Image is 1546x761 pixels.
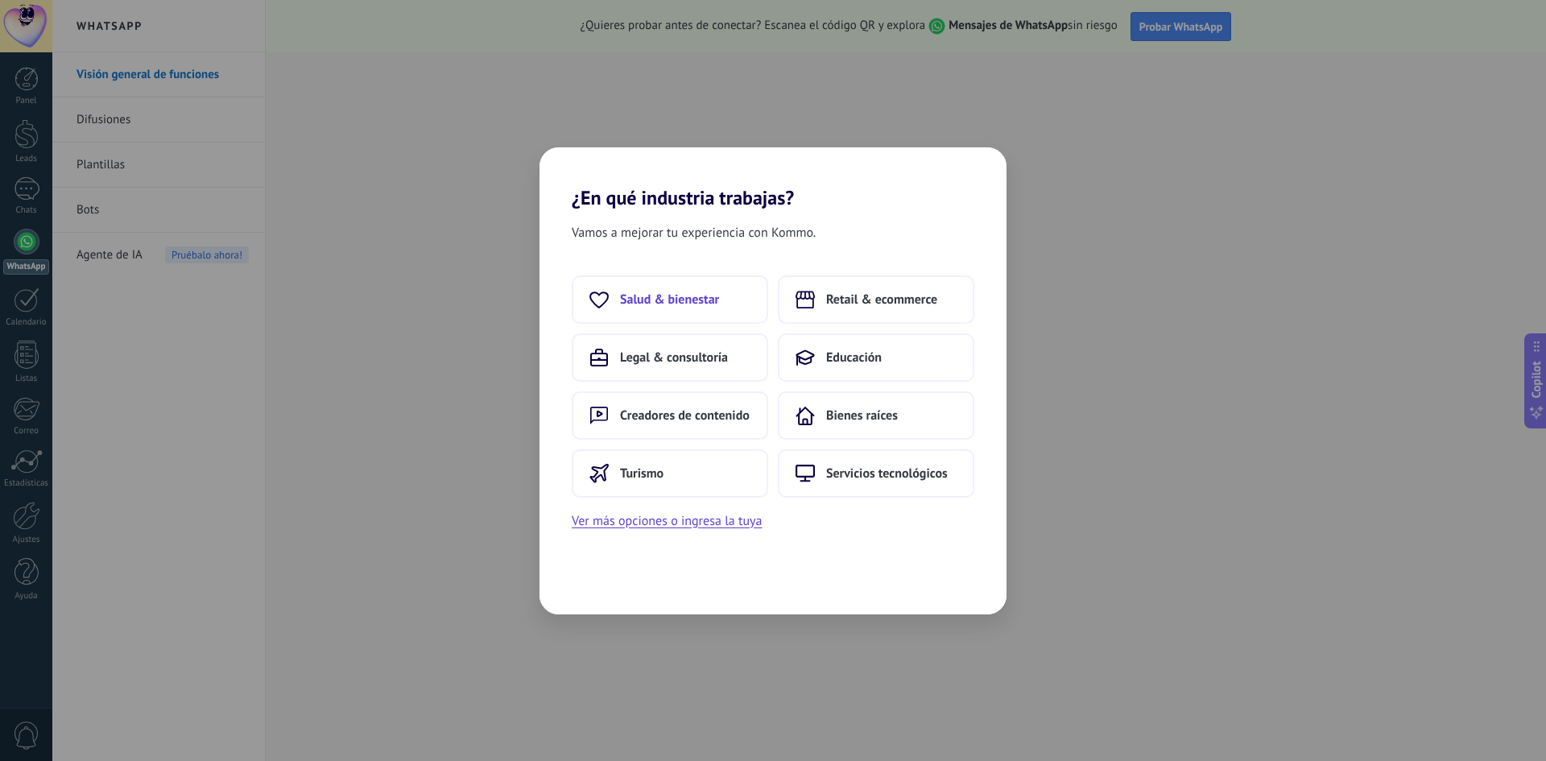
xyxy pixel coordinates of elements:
[778,391,974,440] button: Bienes raíces
[826,349,882,366] span: Educación
[572,511,762,531] button: Ver más opciones o ingresa la tuya
[778,275,974,324] button: Retail & ecommerce
[620,292,719,308] span: Salud & bienestar
[826,465,948,482] span: Servicios tecnológicos
[572,333,768,382] button: Legal & consultoría
[572,275,768,324] button: Salud & bienestar
[826,407,898,424] span: Bienes raíces
[778,333,974,382] button: Educación
[826,292,937,308] span: Retail & ecommerce
[620,349,728,366] span: Legal & consultoría
[539,147,1007,209] h2: ¿En qué industria trabajas?
[620,465,663,482] span: Turismo
[572,222,816,243] span: Vamos a mejorar tu experiencia con Kommo.
[620,407,750,424] span: Creadores de contenido
[572,449,768,498] button: Turismo
[778,449,974,498] button: Servicios tecnológicos
[572,391,768,440] button: Creadores de contenido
